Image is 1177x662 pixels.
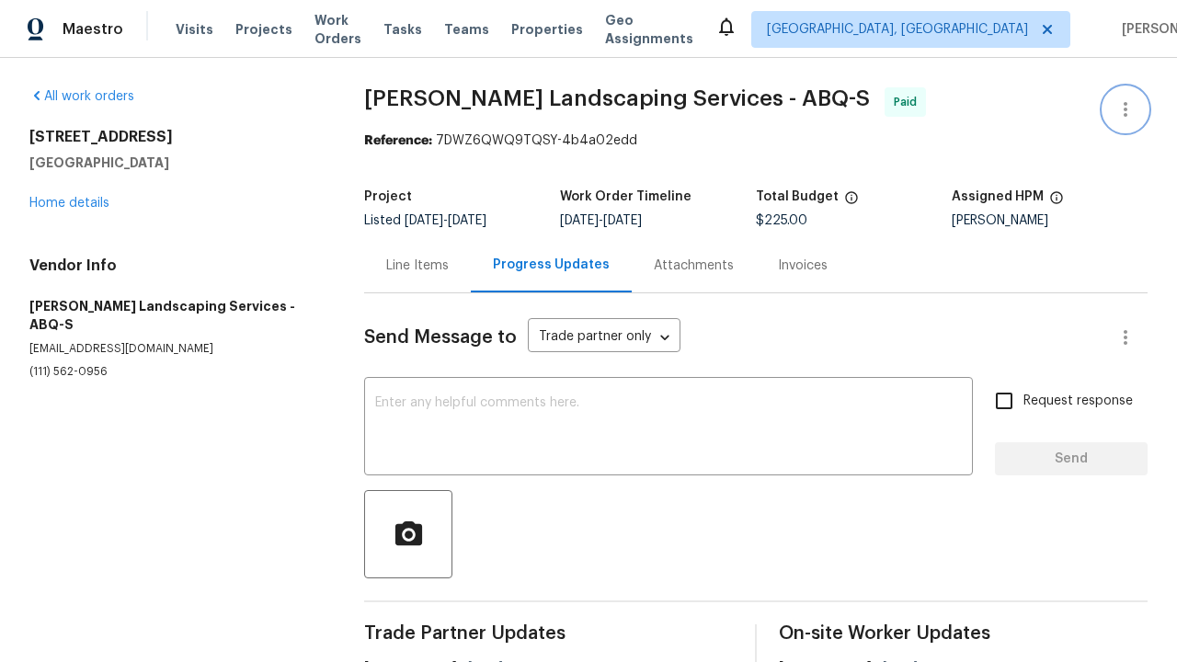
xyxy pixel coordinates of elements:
h5: [GEOGRAPHIC_DATA] [29,154,320,172]
h4: Vendor Info [29,257,320,275]
div: Progress Updates [493,256,610,274]
div: 7DWZ6QWQ9TQSY-4b4a02edd [364,131,1148,150]
h5: Assigned HPM [952,190,1044,203]
span: [DATE] [603,214,642,227]
span: Send Message to [364,328,517,347]
span: Paid [894,93,924,111]
span: Visits [176,20,213,39]
div: Line Items [386,257,449,275]
span: Attachments [654,259,734,272]
span: Properties [511,20,583,39]
h5: [PERSON_NAME] Landscaping Services - ABQ-S [29,297,320,334]
a: Home details [29,197,109,210]
span: $225.00 [756,214,807,227]
span: On-site Worker Updates [779,624,1148,643]
span: Tasks [383,23,422,36]
b: Reference: [364,134,432,147]
h5: Work Order Timeline [560,190,691,203]
a: All work orders [29,90,134,103]
span: Listed [364,214,486,227]
span: Request response [1023,392,1133,411]
span: [DATE] [560,214,599,227]
span: Work Orders [314,11,361,48]
h5: Total Budget [756,190,839,203]
span: Invoices [778,259,828,272]
span: Geo Assignments [605,11,693,48]
p: [EMAIL_ADDRESS][DOMAIN_NAME] [29,341,320,357]
h2: [STREET_ADDRESS] [29,128,320,146]
span: Teams [444,20,489,39]
span: The total cost of line items that have been proposed by Opendoor. This sum includes line items th... [844,190,859,214]
div: [PERSON_NAME] [952,214,1148,227]
span: The hpm assigned to this work order. [1049,190,1064,214]
span: - [405,214,486,227]
span: [DATE] [405,214,443,227]
span: [GEOGRAPHIC_DATA], [GEOGRAPHIC_DATA] [767,20,1028,39]
span: [PERSON_NAME] Landscaping Services - ABQ-S [364,87,870,109]
span: - [560,214,642,227]
h5: Project [364,190,412,203]
span: [DATE] [448,214,486,227]
span: Maestro [63,20,123,39]
span: Trade Partner Updates [364,624,733,643]
div: Trade partner only [528,323,680,353]
span: Projects [235,20,292,39]
p: (111) 562-0956 [29,364,320,380]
